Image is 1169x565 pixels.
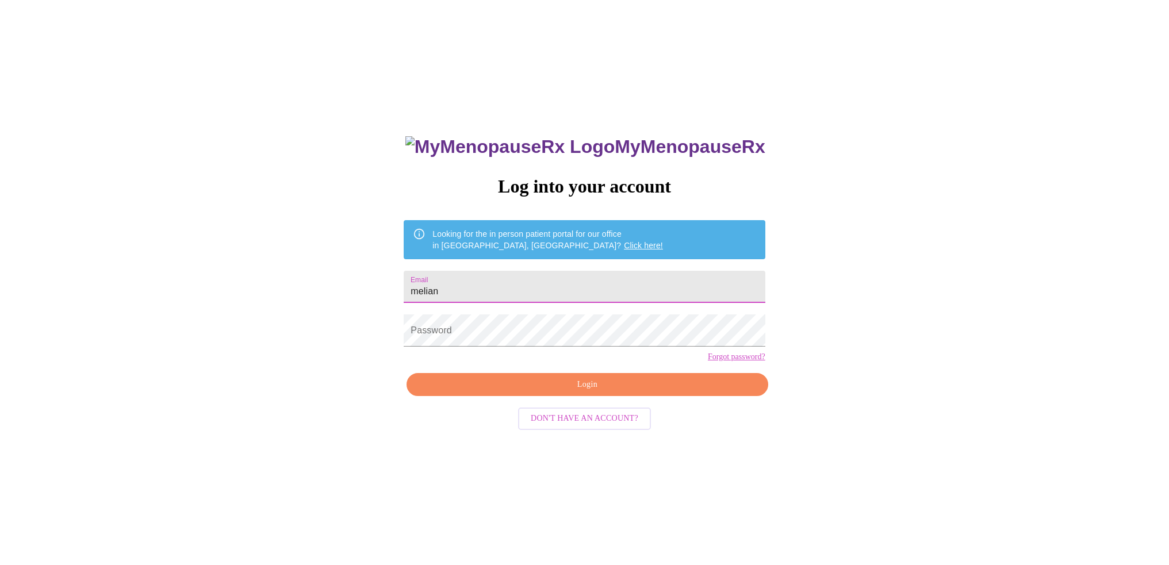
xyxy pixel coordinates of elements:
h3: MyMenopauseRx [405,136,765,157]
img: MyMenopauseRx Logo [405,136,615,157]
a: Don't have an account? [515,413,654,422]
h3: Log into your account [404,176,765,197]
span: Login [420,378,754,392]
a: Click here! [624,241,663,250]
a: Forgot password? [708,352,765,362]
div: Looking for the in person patient portal for our office in [GEOGRAPHIC_DATA], [GEOGRAPHIC_DATA]? [432,224,663,256]
button: Don't have an account? [518,408,651,430]
button: Login [407,373,768,397]
span: Don't have an account? [531,412,638,426]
